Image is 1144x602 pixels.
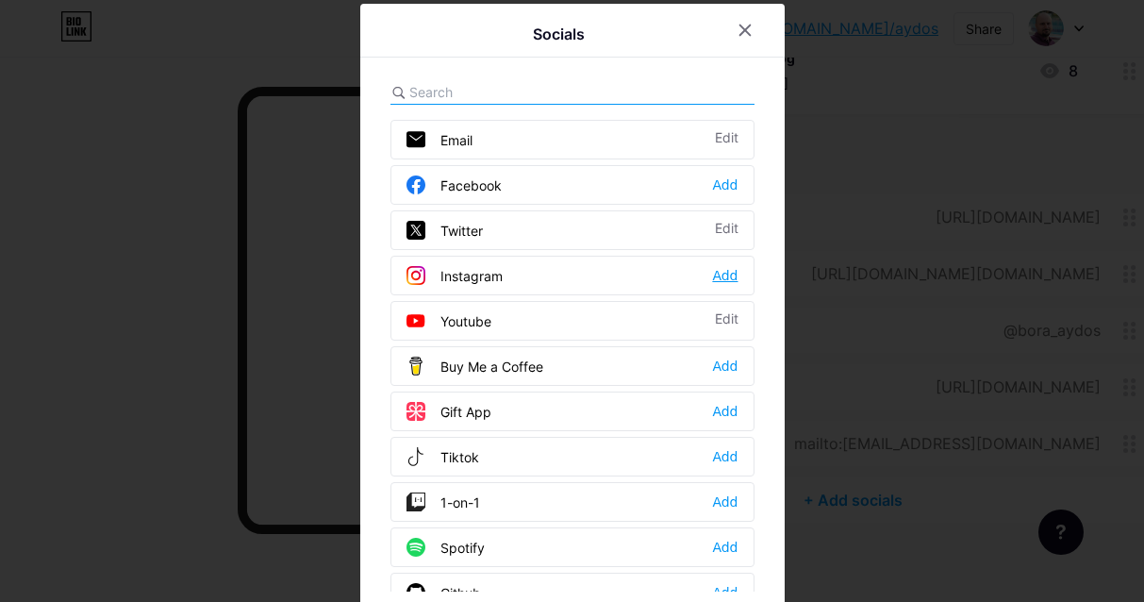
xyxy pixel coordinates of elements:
div: Email [406,130,473,149]
div: Add [712,402,738,421]
div: Socials [533,23,585,45]
div: Twitter [406,221,483,240]
div: 1-on-1 [406,493,480,511]
div: Github [406,583,481,602]
div: Add [712,447,738,466]
div: Tiktok [406,447,479,466]
div: Gift App [406,402,491,421]
div: Spotify [406,538,485,557]
div: Instagram [406,266,503,285]
div: Edit [715,221,738,240]
div: Edit [715,311,738,330]
div: Add [712,583,738,602]
input: Search [409,82,618,102]
div: Edit [715,130,738,149]
div: Add [712,357,738,376]
div: Add [712,176,738,194]
div: Buy Me a Coffee [406,357,543,376]
div: Add [712,538,738,557]
div: Facebook [406,176,502,194]
div: Add [712,493,738,511]
div: Youtube [406,311,491,330]
div: Add [712,266,738,285]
